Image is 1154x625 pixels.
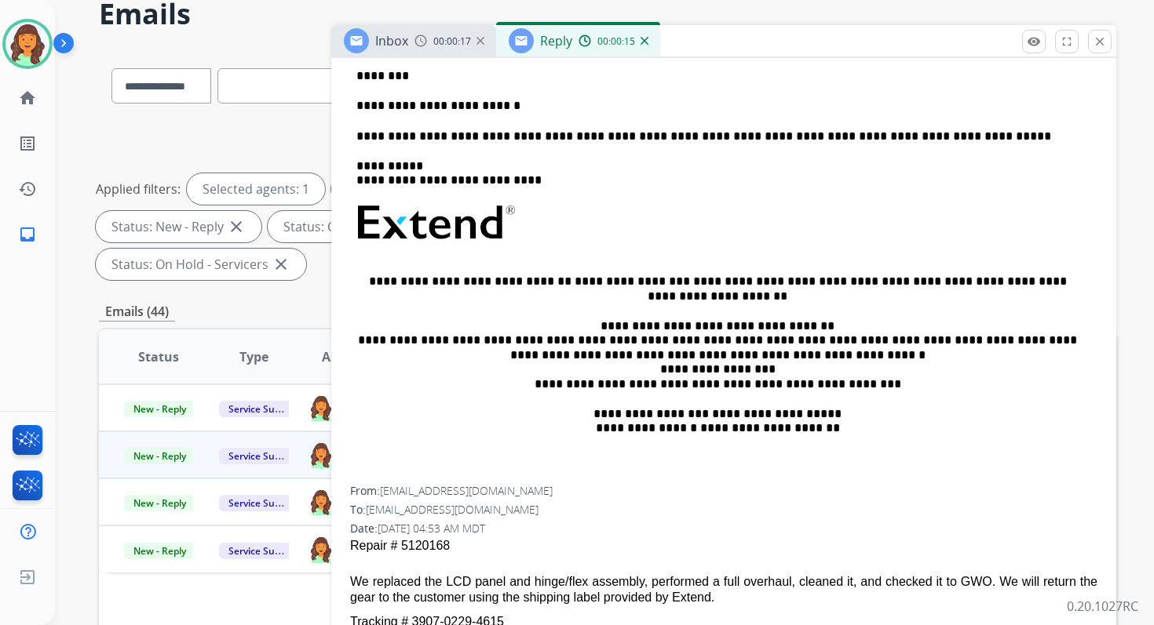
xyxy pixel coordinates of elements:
mat-icon: inbox [18,225,37,244]
div: To: [350,502,1097,518]
span: New - Reply [124,401,195,417]
p: 0.20.1027RC [1067,597,1138,616]
mat-icon: remove_red_eye [1027,35,1041,49]
img: agent-avatar [309,394,334,421]
div: Status: On Hold - Servicers [96,249,306,280]
mat-icon: list_alt [18,134,37,153]
div: Status: New - Reply [96,211,261,242]
div: From: [350,483,1097,499]
span: New - Reply [124,495,195,511]
div: Date: [350,521,1097,536]
img: avatar [5,22,49,66]
mat-icon: close [1093,35,1107,49]
span: Service Support [219,495,309,511]
img: agent-avatar [309,489,334,515]
span: New - Reply [124,543,195,559]
span: Inbox [375,32,408,49]
mat-icon: history [18,180,37,198]
span: Service Support [219,448,309,464]
img: agent-avatar [309,441,334,468]
span: [DATE] 04:53 AM MDT [378,521,485,536]
div: Repair # 5120168 [350,536,1097,555]
span: [EMAIL_ADDRESS][DOMAIN_NAME] [366,502,539,517]
p: Emails (44) [99,302,175,322]
span: New - Reply [124,448,195,464]
span: Reply [540,32,572,49]
span: [EMAIL_ADDRESS][DOMAIN_NAME] [380,483,553,498]
span: 00:00:15 [597,35,635,48]
span: 00:00:17 [433,35,471,48]
div: We replaced the LCD panel and hinge/flex assembly, performed a full overhaul, cleaned it, and che... [350,574,1097,606]
p: Applied filters: [96,180,181,198]
span: Service Support [219,543,309,559]
div: Status: On-hold – Internal [268,211,472,242]
span: Assignee [322,347,377,366]
span: Status [138,347,179,366]
mat-icon: home [18,89,37,107]
mat-icon: close [272,255,290,274]
mat-icon: close [227,217,246,236]
img: agent-avatar [309,536,334,562]
div: Selected agents: 1 [187,173,325,205]
span: Type [239,347,268,366]
span: Service Support [219,401,309,417]
mat-icon: fullscreen [1060,35,1074,49]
